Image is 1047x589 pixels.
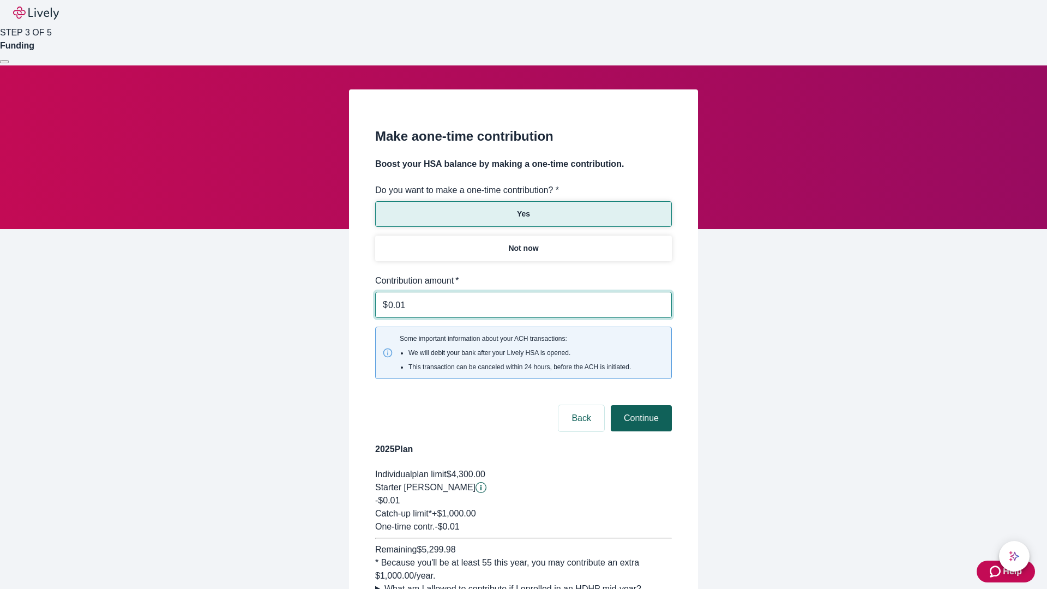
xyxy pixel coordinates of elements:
[990,565,1003,578] svg: Zendesk support icon
[611,405,672,431] button: Continue
[417,545,455,554] span: $5,299.98
[476,482,486,493] svg: Starter penny details
[408,348,631,358] li: We will debit your bank after your Lively HSA is opened.
[408,362,631,372] li: This transaction can be canceled within 24 hours, before the ACH is initiated.
[375,509,432,518] span: Catch-up limit*
[375,496,400,505] span: -$0.01
[508,243,538,254] p: Not now
[375,556,672,582] div: * Because you'll be at least 55 this year, you may contribute an extra $1,000.00 /year.
[999,541,1030,572] button: chat
[375,470,447,479] span: Individual plan limit
[388,294,672,316] input: $0.00
[375,184,559,197] label: Do you want to make a one-time contribution? *
[375,545,417,554] span: Remaining
[400,334,631,372] span: Some important information about your ACH transactions:
[375,443,672,456] h4: 2025 Plan
[435,522,459,531] span: - $0.01
[375,158,672,171] h4: Boost your HSA balance by making a one-time contribution.
[432,509,476,518] span: + $1,000.00
[558,405,604,431] button: Back
[375,201,672,227] button: Yes
[375,127,672,146] h2: Make a one-time contribution
[977,561,1035,582] button: Zendesk support iconHelp
[476,482,486,493] button: Lively will contribute $0.01 to establish your account
[375,483,476,492] span: Starter [PERSON_NAME]
[375,522,435,531] span: One-time contr.
[447,470,485,479] span: $4,300.00
[375,274,459,287] label: Contribution amount
[383,298,388,311] p: $
[517,208,530,220] p: Yes
[375,236,672,261] button: Not now
[1009,551,1020,562] svg: Lively AI Assistant
[13,7,59,20] img: Lively
[1003,565,1022,578] span: Help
